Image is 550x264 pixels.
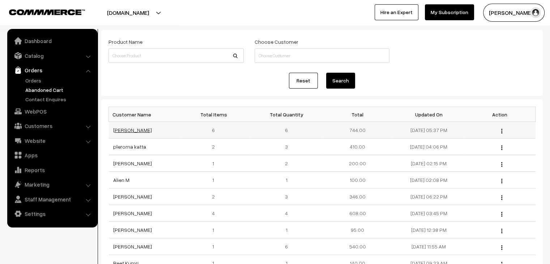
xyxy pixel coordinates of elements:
[501,179,502,183] img: Menu
[180,122,251,139] td: 6
[251,139,322,155] td: 3
[501,229,502,233] img: Menu
[393,172,464,188] td: [DATE] 02:08 PM
[113,210,152,216] a: [PERSON_NAME]
[322,155,393,172] td: 200.00
[9,207,95,220] a: Settings
[24,95,95,103] a: Contact Enquires
[251,172,322,188] td: 1
[393,155,464,172] td: [DATE] 02:15 PM
[251,222,322,238] td: 1
[251,188,322,205] td: 3
[375,4,418,20] a: Hire an Expert
[9,49,95,62] a: Catalog
[9,178,95,191] a: Marketing
[9,163,95,176] a: Reports
[180,188,251,205] td: 2
[251,155,322,172] td: 2
[180,172,251,188] td: 1
[72,42,78,48] img: tab_keywords_by_traffic_grey.svg
[20,12,35,17] div: v 4.0.25
[9,119,95,132] a: Customers
[483,4,545,22] button: [PERSON_NAME]…
[180,238,251,255] td: 1
[113,193,152,200] a: [PERSON_NAME]
[180,205,251,222] td: 4
[393,205,464,222] td: [DATE] 03:45 PM
[12,12,17,17] img: logo_orange.svg
[251,122,322,139] td: 6
[322,222,393,238] td: 95.00
[393,188,464,205] td: [DATE] 06:22 PM
[251,107,322,122] th: Total Quantity
[9,193,95,206] a: Staff Management
[9,149,95,162] a: Apps
[9,134,95,147] a: Website
[113,177,129,183] a: Alien M
[113,144,146,150] a: pleroma katta
[393,238,464,255] td: [DATE] 11:55 AM
[501,245,502,250] img: Menu
[289,73,318,89] a: Reset
[27,43,65,47] div: Domain Overview
[113,127,152,133] a: [PERSON_NAME]
[180,222,251,238] td: 1
[393,122,464,139] td: [DATE] 05:37 PM
[82,4,174,22] button: [DOMAIN_NAME]
[425,4,474,20] a: My Subscription
[501,212,502,217] img: Menu
[9,7,72,16] a: COMMMERCE
[108,38,142,46] label: Product Name
[393,139,464,155] td: [DATE] 04:06 PM
[255,38,298,46] label: Choose Customer
[109,107,180,122] th: Customer Name
[501,162,502,167] img: Menu
[108,48,244,63] input: Choose Product
[24,77,95,84] a: Orders
[464,107,536,122] th: Action
[251,238,322,255] td: 6
[501,195,502,200] img: Menu
[322,205,393,222] td: 608.00
[80,43,122,47] div: Keywords by Traffic
[255,48,390,63] input: Choose Customer
[113,160,152,166] a: [PERSON_NAME]
[322,107,393,122] th: Total
[322,139,393,155] td: 410.00
[393,222,464,238] td: [DATE] 12:38 PM
[12,19,17,25] img: website_grey.svg
[9,105,95,118] a: WebPOS
[322,172,393,188] td: 100.00
[501,129,502,133] img: Menu
[393,107,464,122] th: Updated On
[322,238,393,255] td: 540.00
[9,9,85,15] img: COMMMERCE
[9,34,95,47] a: Dashboard
[180,107,251,122] th: Total Items
[322,122,393,139] td: 744.00
[180,155,251,172] td: 1
[322,188,393,205] td: 346.00
[20,42,25,48] img: tab_domain_overview_orange.svg
[180,139,251,155] td: 2
[501,145,502,150] img: Menu
[326,73,355,89] button: Search
[251,205,322,222] td: 4
[530,7,541,18] img: user
[19,19,80,25] div: Domain: [DOMAIN_NAME]
[24,86,95,94] a: Abandoned Cart
[113,227,152,233] a: [PERSON_NAME]
[9,64,95,77] a: Orders
[113,243,152,250] a: [PERSON_NAME]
